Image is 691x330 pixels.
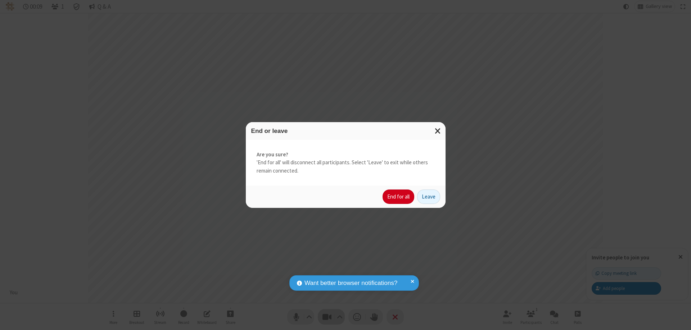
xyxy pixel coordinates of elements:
button: End for all [383,189,414,204]
h3: End or leave [251,128,440,134]
div: 'End for all' will disconnect all participants. Select 'Leave' to exit while others remain connec... [246,140,446,186]
strong: Are you sure? [257,151,435,159]
span: Want better browser notifications? [304,278,397,288]
button: Close modal [430,122,446,140]
button: Leave [417,189,440,204]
